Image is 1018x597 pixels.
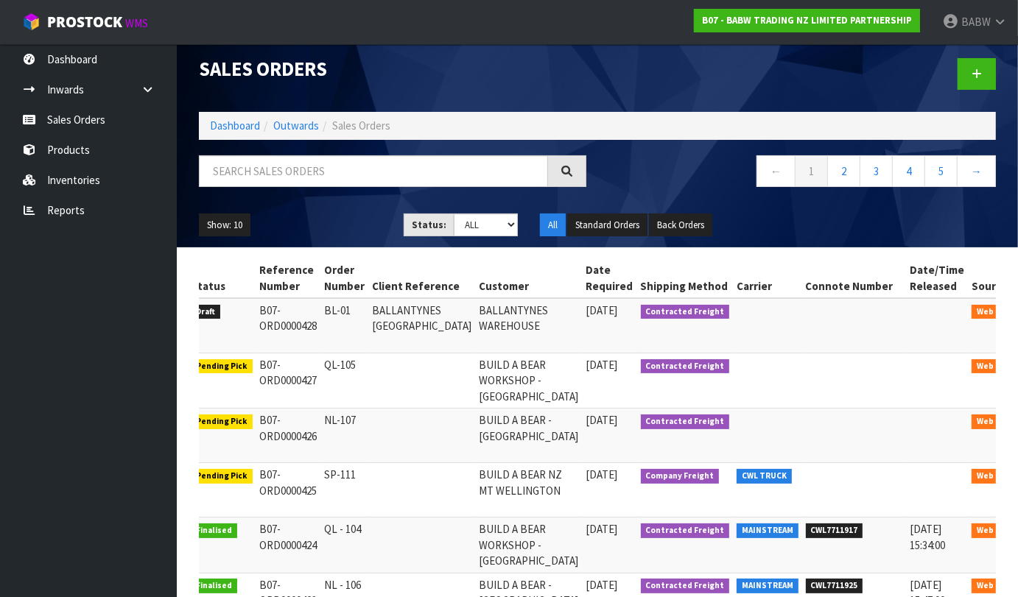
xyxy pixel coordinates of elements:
[321,298,369,353] td: BL-01
[641,579,730,593] span: Contracted Freight
[125,16,148,30] small: WMS
[47,13,122,32] span: ProStock
[860,155,893,187] a: 3
[802,258,907,298] th: Connote Number
[961,15,991,29] span: BABW
[199,58,586,80] h1: Sales Orders
[737,523,798,538] span: MAINSTREAM
[256,258,321,298] th: Reference Number
[210,119,260,133] a: Dashboard
[795,155,828,187] a: 1
[733,258,802,298] th: Carrier
[191,359,253,374] span: Pending Pick
[199,155,548,187] input: Search sales orders
[332,119,390,133] span: Sales Orders
[476,353,583,409] td: BUILD A BEAR WORKSHOP - [GEOGRAPHIC_DATA]
[321,463,369,517] td: SP-111
[321,353,369,409] td: QL-105
[641,469,720,484] span: Company Freight
[476,298,583,353] td: BALLANTYNES WAREHOUSE
[583,258,637,298] th: Date Required
[273,119,319,133] a: Outwards
[540,213,566,237] button: All
[827,155,860,187] a: 2
[191,523,237,538] span: Finalised
[321,517,369,573] td: QL - 104
[199,213,250,237] button: Show: 10
[321,409,369,463] td: NL-107
[22,13,41,31] img: cube-alt.png
[608,155,996,191] nav: Page navigation
[256,298,321,353] td: B07-ORD0000428
[567,213,647,237] button: Standard Orders
[924,155,958,187] a: 5
[586,522,618,536] span: [DATE]
[256,463,321,517] td: B07-ORD0000425
[586,413,618,427] span: [DATE]
[256,517,321,573] td: B07-ORD0000424
[412,219,446,231] strong: Status:
[369,298,476,353] td: BALLANTYNES [GEOGRAPHIC_DATA]
[910,522,945,551] span: [DATE] 15:34:00
[476,409,583,463] td: BUILD A BEAR - [GEOGRAPHIC_DATA]
[806,523,863,538] span: CWL7711917
[476,517,583,573] td: BUILD A BEAR WORKSHOP - [GEOGRAPHIC_DATA]
[586,303,618,317] span: [DATE]
[641,523,730,538] span: Contracted Freight
[191,469,253,484] span: Pending Pick
[476,463,583,517] td: BUILD A BEAR NZ MT WELLINGTON
[892,155,925,187] a: 4
[476,258,583,298] th: Customer
[256,353,321,409] td: B07-ORD0000427
[369,258,476,298] th: Client Reference
[641,305,730,319] span: Contracted Freight
[737,579,798,593] span: MAINSTREAM
[191,414,253,429] span: Pending Pick
[641,359,730,374] span: Contracted Freight
[321,258,369,298] th: Order Number
[906,258,968,298] th: Date/Time Released
[586,467,618,481] span: [DATE]
[256,409,321,463] td: B07-ORD0000426
[191,305,220,319] span: Draft
[702,14,912,27] strong: B07 - BABW TRADING NZ LIMITED PARTNERSHIP
[586,358,618,372] span: [DATE]
[757,155,796,187] a: ←
[586,578,618,592] span: [DATE]
[649,213,712,237] button: Back Orders
[191,579,237,593] span: Finalised
[737,469,792,484] span: CWL TRUCK
[806,579,863,593] span: CWL7711925
[957,155,996,187] a: →
[641,414,730,429] span: Contracted Freight
[637,258,734,298] th: Shipping Method
[187,258,256,298] th: Status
